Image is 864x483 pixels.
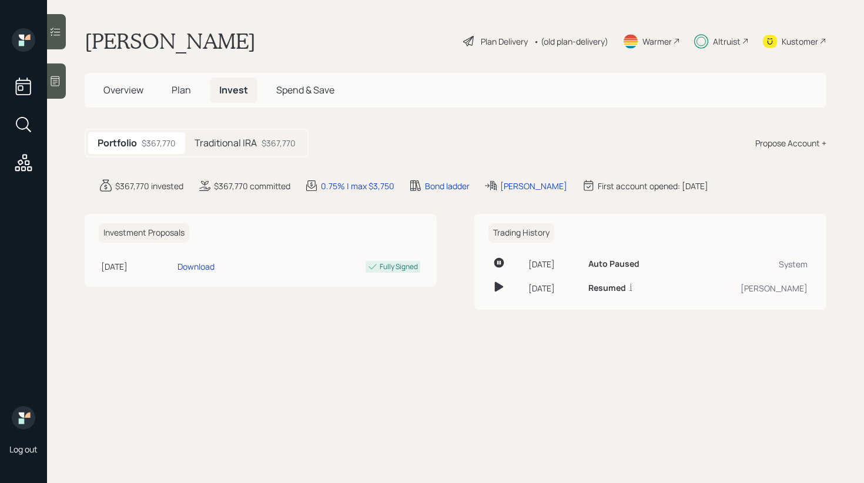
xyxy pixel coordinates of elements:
div: System [689,258,808,270]
div: Propose Account + [755,137,826,149]
div: $367,770 committed [214,180,290,192]
h5: Portfolio [98,137,137,149]
h6: Resumed [588,283,626,293]
div: Bond ladder [425,180,470,192]
h6: Trading History [488,223,554,243]
span: Spend & Save [276,83,334,96]
div: Kustomer [782,35,818,48]
div: 0.75% | max $3,750 [321,180,394,192]
div: Log out [9,444,38,455]
div: Download [178,260,215,273]
img: retirable_logo.png [12,406,35,430]
div: Fully Signed [380,261,418,272]
span: Overview [103,83,143,96]
h5: Traditional IRA [195,137,257,149]
span: Plan [172,83,191,96]
div: First account opened: [DATE] [598,180,708,192]
h6: Investment Proposals [99,223,189,243]
div: • (old plan-delivery) [534,35,608,48]
div: Plan Delivery [481,35,528,48]
div: [DATE] [528,282,579,294]
span: Invest [219,83,248,96]
div: Altruist [713,35,741,48]
div: [PERSON_NAME] [500,180,567,192]
div: [DATE] [528,258,579,270]
div: Warmer [642,35,672,48]
div: [PERSON_NAME] [689,282,808,294]
div: $367,770 [142,137,176,149]
h1: [PERSON_NAME] [85,28,256,54]
div: $367,770 [262,137,296,149]
h6: Auto Paused [588,259,639,269]
div: [DATE] [101,260,173,273]
div: $367,770 invested [115,180,183,192]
